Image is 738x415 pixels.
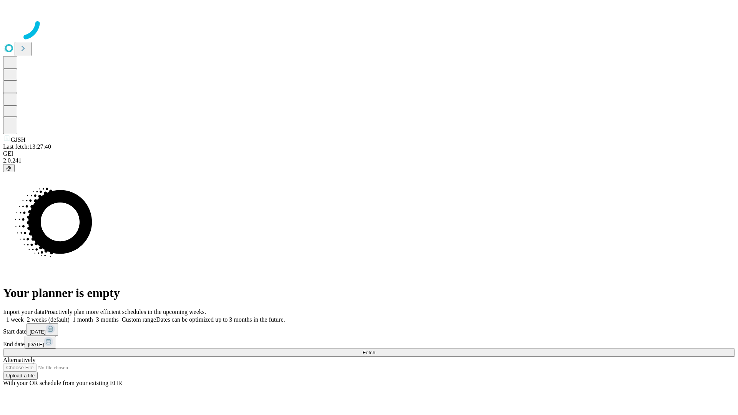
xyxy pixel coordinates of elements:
[45,309,206,315] span: Proactively plan more efficient schedules in the upcoming weeks.
[96,316,119,323] span: 3 months
[11,136,25,143] span: GJSH
[3,372,38,380] button: Upload a file
[6,165,12,171] span: @
[27,316,70,323] span: 2 weeks (default)
[156,316,285,323] span: Dates can be optimized up to 3 months in the future.
[3,309,45,315] span: Import your data
[3,143,51,150] span: Last fetch: 13:27:40
[30,329,46,335] span: [DATE]
[3,349,735,357] button: Fetch
[25,336,56,349] button: [DATE]
[3,286,735,300] h1: Your planner is empty
[3,380,122,386] span: With your OR schedule from your existing EHR
[6,316,24,323] span: 1 week
[73,316,93,323] span: 1 month
[28,342,44,347] span: [DATE]
[3,336,735,349] div: End date
[122,316,156,323] span: Custom range
[27,323,58,336] button: [DATE]
[3,164,15,172] button: @
[3,357,35,363] span: Alternatively
[3,150,735,157] div: GEI
[362,350,375,355] span: Fetch
[3,157,735,164] div: 2.0.241
[3,323,735,336] div: Start date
